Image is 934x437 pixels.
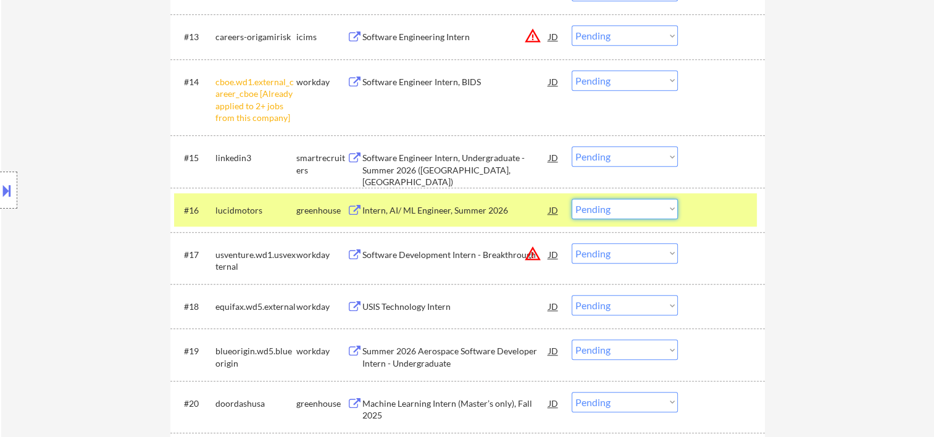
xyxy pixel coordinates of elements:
[296,76,347,88] div: workday
[184,345,206,357] div: #19
[548,392,560,414] div: JD
[524,27,541,44] button: warning_amber
[184,397,206,410] div: #20
[548,243,560,265] div: JD
[296,301,347,313] div: workday
[548,146,560,169] div: JD
[215,301,296,313] div: equifax.wd5.external
[362,249,549,261] div: Software Development Intern - Breakthrough
[548,199,560,221] div: JD
[215,397,296,410] div: doordashusa
[215,76,296,124] div: cboe.wd1.external_career_cboe [Already applied to 2+ jobs from this company]
[296,204,347,217] div: greenhouse
[296,249,347,261] div: workday
[362,152,549,188] div: Software Engineer Intern, Undergraduate - Summer 2026 ([GEOGRAPHIC_DATA], [GEOGRAPHIC_DATA])
[362,345,549,369] div: Summer 2026 Aerospace Software Developer Intern - Undergraduate
[362,31,549,43] div: Software Engineering Intern
[362,204,549,217] div: Intern, AI/ ML Engineer, Summer 2026
[296,345,347,357] div: workday
[184,31,206,43] div: #13
[548,295,560,317] div: JD
[548,70,560,93] div: JD
[215,204,296,217] div: lucidmotors
[296,31,347,43] div: icims
[548,25,560,48] div: JD
[215,345,296,369] div: blueorigin.wd5.blueorigin
[362,76,549,88] div: Software Engineer Intern, BIDS
[215,249,296,273] div: usventure.wd1.usvexternal
[296,397,347,410] div: greenhouse
[215,31,296,43] div: careers-origamirisk
[215,152,296,164] div: linkedin3
[362,301,549,313] div: USIS Technology Intern
[184,301,206,313] div: #18
[296,152,347,176] div: smartrecruiters
[524,245,541,262] button: warning_amber
[362,397,549,422] div: Machine Learning Intern (Master’s only), Fall 2025
[548,339,560,362] div: JD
